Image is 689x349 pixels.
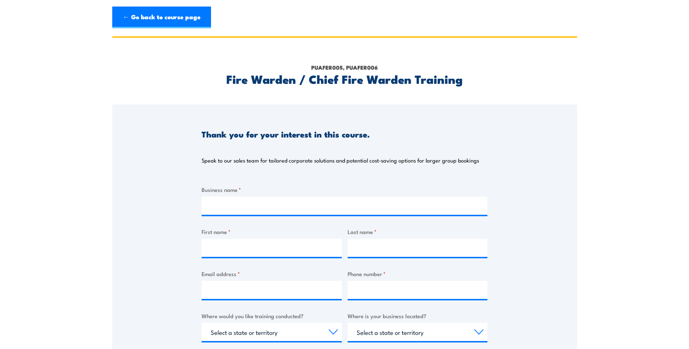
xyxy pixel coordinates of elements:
label: Phone number [348,270,488,278]
h3: Thank you for your interest in this course. [202,130,370,138]
label: Last name [348,227,488,236]
p: Speak to our sales team for tailored corporate solutions and potential cost-saving options for la... [202,157,479,164]
label: Business name [202,185,487,194]
label: Email address [202,270,342,278]
p: PUAFER005, PUAFER006 [202,63,487,71]
label: Where would you like training conducted? [202,312,342,320]
h2: Fire Warden / Chief Fire Warden Training [202,74,487,84]
label: Where is your business located? [348,312,488,320]
a: ← Go back to course page [112,7,211,28]
label: First name [202,227,342,236]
